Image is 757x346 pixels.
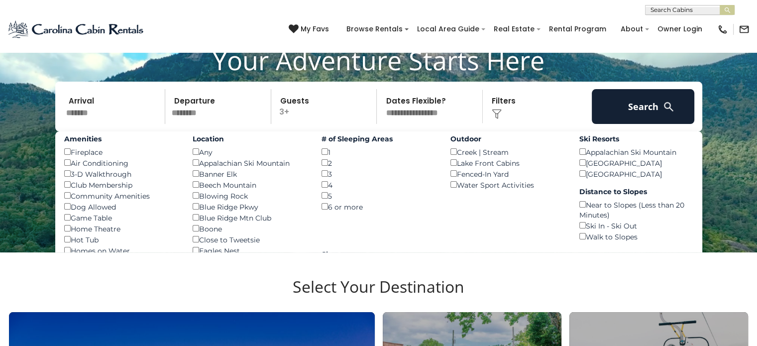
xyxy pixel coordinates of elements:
[341,21,408,37] a: Browse Rentals
[544,21,611,37] a: Rental Program
[322,168,435,179] div: 3
[322,201,435,212] div: 6 or more
[579,134,693,144] label: Ski Resorts
[616,21,648,37] a: About
[7,45,750,76] h1: Your Adventure Starts Here
[662,101,675,113] img: search-regular-white.png
[64,146,178,157] div: Fireplace
[64,245,178,256] div: Homes on Water
[193,245,307,256] div: Eagles Nest
[579,168,693,179] div: [GEOGRAPHIC_DATA]
[64,168,178,179] div: 3-D Walkthrough
[492,109,502,119] img: filter--v1.png
[450,157,564,168] div: Lake Front Cabins
[64,234,178,245] div: Hot Tub
[64,201,178,212] div: Dog Allowed
[579,199,693,220] div: Near to Slopes (Less than 20 Minutes)
[193,190,307,201] div: Blowing Rock
[322,190,435,201] div: 5
[193,234,307,245] div: Close to Tweetsie
[193,146,307,157] div: Any
[450,168,564,179] div: Fenced-In Yard
[322,146,435,157] div: 1
[450,146,564,157] div: Creek | Stream
[322,249,435,259] label: Sleeps
[289,24,331,35] a: My Favs
[193,223,307,234] div: Boone
[450,179,564,190] div: Water Sport Activities
[322,134,435,144] label: # of Sleeping Areas
[64,157,178,168] div: Air Conditioning
[193,157,307,168] div: Appalachian Ski Mountain
[7,19,145,39] img: Blue-2.png
[579,157,693,168] div: [GEOGRAPHIC_DATA]
[489,21,540,37] a: Real Estate
[64,134,178,144] label: Amenities
[193,168,307,179] div: Banner Elk
[412,21,484,37] a: Local Area Guide
[450,134,564,144] label: Outdoor
[579,220,693,231] div: Ski In - Ski Out
[579,187,693,197] label: Distance to Slopes
[7,277,750,312] h3: Select Your Destination
[64,223,178,234] div: Home Theatre
[64,212,178,223] div: Game Table
[193,134,307,144] label: Location
[193,201,307,212] div: Blue Ridge Pkwy
[652,21,707,37] a: Owner Login
[64,190,178,201] div: Community Amenities
[739,24,750,35] img: mail-regular-black.png
[579,146,693,157] div: Appalachian Ski Mountain
[193,179,307,190] div: Beech Mountain
[322,179,435,190] div: 4
[592,89,695,124] button: Search
[193,212,307,223] div: Blue Ridge Mtn Club
[717,24,728,35] img: phone-regular-black.png
[301,24,329,34] span: My Favs
[322,157,435,168] div: 2
[64,179,178,190] div: Club Membership
[579,231,693,242] div: Walk to Slopes
[274,89,377,124] p: 3+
